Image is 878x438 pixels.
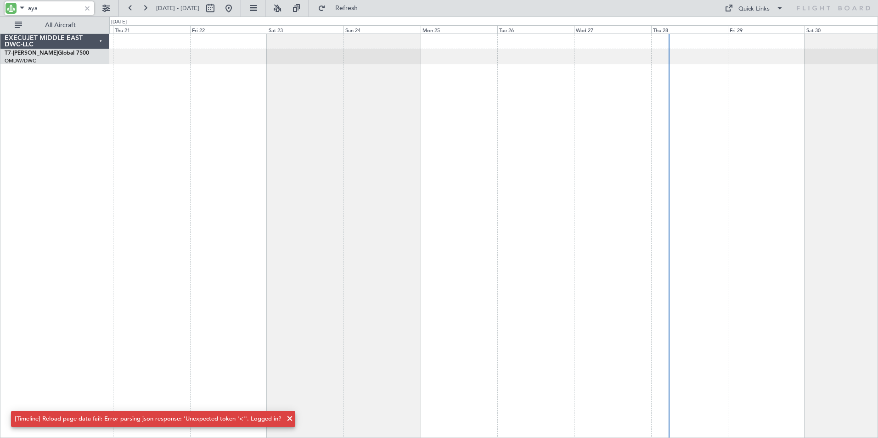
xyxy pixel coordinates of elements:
div: Quick Links [738,5,770,14]
span: All Aircraft [24,22,97,28]
button: Refresh [314,1,369,16]
div: Thu 28 [651,25,728,34]
div: Wed 27 [574,25,651,34]
div: Fri 29 [728,25,805,34]
span: T7-[PERSON_NAME] [5,51,58,56]
div: [Timeline] Reload page data fail: Error parsing json response: 'Unexpected token '<''. Logged in? [15,415,281,424]
button: All Aircraft [10,18,100,33]
input: A/C (Reg. or Type) [28,1,81,15]
div: Tue 26 [497,25,574,34]
span: Refresh [327,5,366,11]
div: Sun 24 [343,25,420,34]
div: Sat 23 [267,25,343,34]
button: Quick Links [720,1,788,16]
div: Fri 22 [190,25,267,34]
a: OMDW/DWC [5,57,36,64]
div: Thu 21 [113,25,190,34]
span: [DATE] - [DATE] [156,4,199,12]
div: [DATE] [111,18,127,26]
div: Mon 25 [421,25,497,34]
a: T7-[PERSON_NAME]Global 7500 [5,51,89,56]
